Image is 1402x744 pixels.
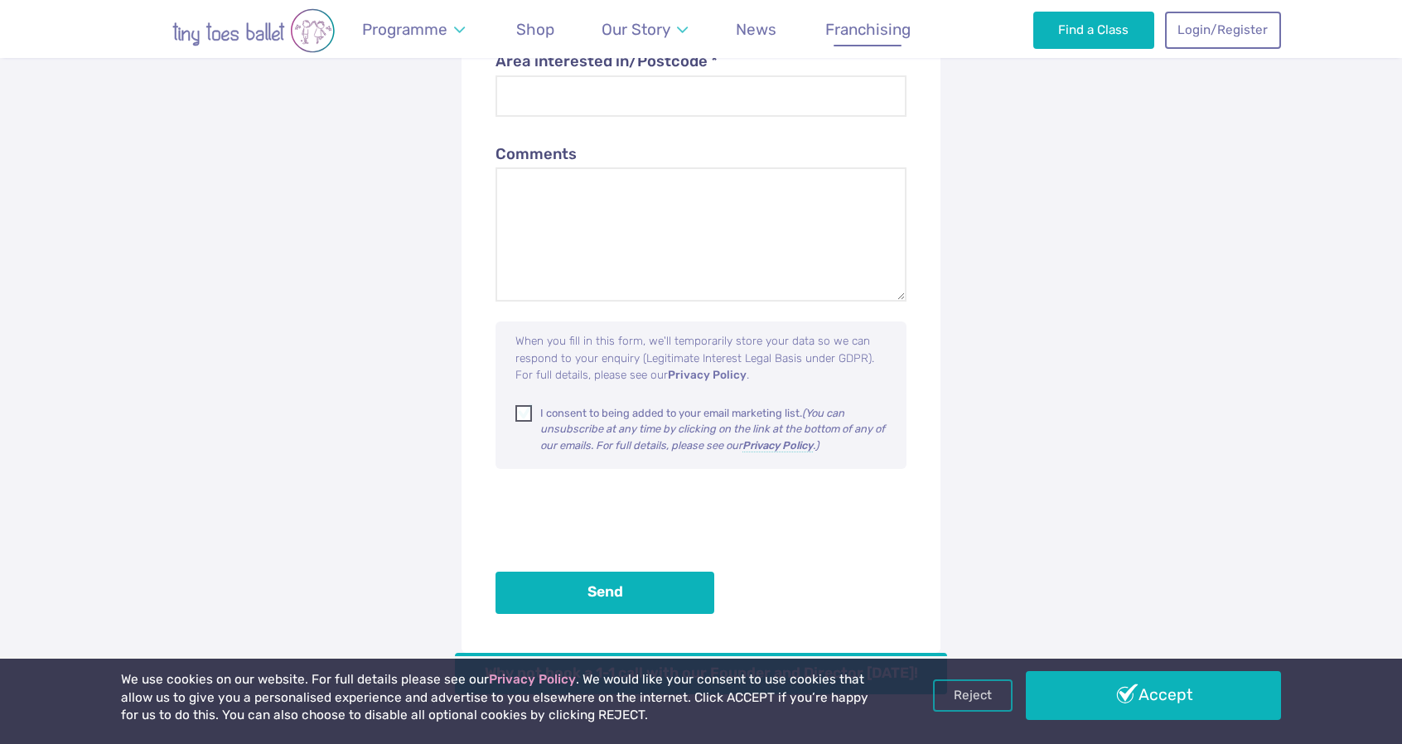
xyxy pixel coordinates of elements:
a: Programme [354,10,472,49]
span: Our Story [602,20,670,39]
a: Why not book a 1-1 call with our Founder and Director [DATE]! [455,653,947,695]
a: Franchising [817,10,918,49]
a: Find a Class [1033,12,1155,48]
a: Accept [1026,671,1281,719]
a: Privacy Policy [742,441,813,452]
label: Area interested in/Postcode * [496,51,906,74]
p: We use cookies on our website. For full details please see our . We would like your consent to us... [121,671,875,725]
a: Our Story [594,10,696,49]
a: Reject [933,679,1013,711]
a: Shop [508,10,562,49]
iframe: reCAPTCHA [496,488,747,553]
button: Send [496,572,714,614]
a: Login/Register [1165,12,1281,48]
span: Programme [362,20,447,39]
span: Franchising [825,20,911,39]
a: News [728,10,785,49]
label: Comments [496,143,906,167]
em: (You can unsubscribe at any time by clicking on the link at the bottom of any of our emails. For ... [540,407,885,452]
a: Privacy Policy [668,370,747,383]
p: I consent to being added to your email marketing list. [540,405,890,453]
a: Privacy Policy [489,672,576,687]
span: Shop [516,20,554,39]
p: When you fill in this form, we'll temporarily store your data so we can respond to your enquiry (... [515,332,889,383]
img: tiny toes ballet [121,8,386,53]
span: News [736,20,776,39]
